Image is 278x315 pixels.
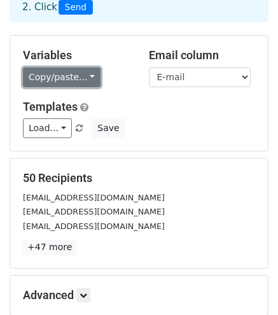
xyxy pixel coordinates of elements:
h5: 50 Recipients [23,171,255,185]
a: Load... [23,118,72,138]
small: [EMAIL_ADDRESS][DOMAIN_NAME] [23,193,165,202]
a: Copy/paste... [23,67,101,87]
h5: Variables [23,48,130,62]
a: +47 more [23,239,76,255]
small: [EMAIL_ADDRESS][DOMAIN_NAME] [23,207,165,216]
small: [EMAIL_ADDRESS][DOMAIN_NAME] [23,221,165,231]
h5: Email column [149,48,256,62]
h5: Advanced [23,288,255,302]
iframe: Chat Widget [214,254,278,315]
a: Templates [23,100,78,113]
button: Save [92,118,125,138]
